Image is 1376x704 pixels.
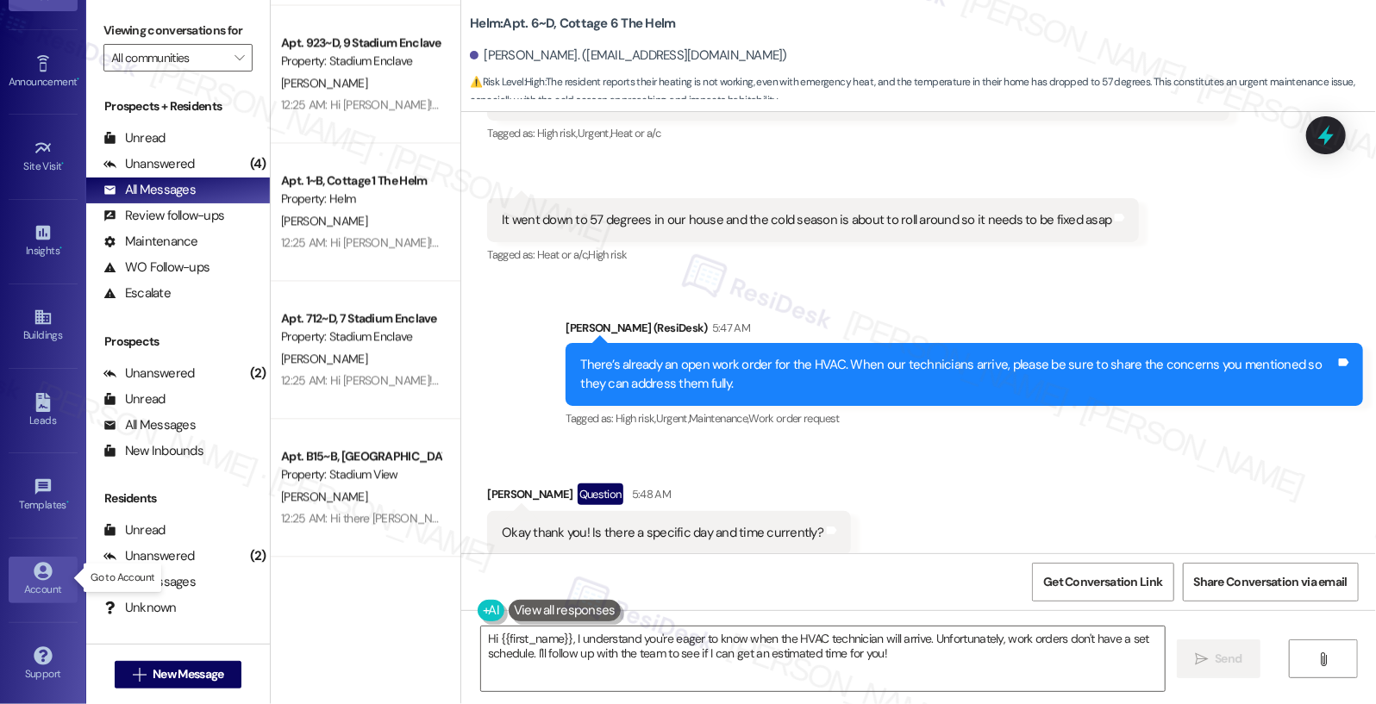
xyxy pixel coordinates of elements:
div: Unanswered [103,547,195,565]
span: Maintenance , [689,411,748,426]
div: Prospects + Residents [86,97,270,115]
div: [PERSON_NAME] (ResiDesk) [566,319,1363,343]
a: Account [9,557,78,603]
span: [PERSON_NAME] [281,351,367,366]
span: High risk , [616,411,656,426]
div: Unanswered [103,155,195,173]
div: Residents [86,489,270,508]
div: Property: Stadium Enclave [281,327,441,346]
span: Get Conversation Link [1043,573,1162,591]
label: Viewing conversations for [103,17,253,44]
a: Site Visit • [9,134,78,180]
a: Templates • [9,472,78,519]
i:  [133,668,146,682]
span: Urgent , [578,126,610,140]
div: (2) [246,543,271,570]
a: Insights • [9,218,78,265]
div: Escalate [103,284,171,302]
div: 12:25 AM: Hi [PERSON_NAME]! I'm checking in on your latest work order (air is set to 72 yet unit ... [281,372,1246,388]
span: • [66,496,69,508]
span: Heat or a/c [610,126,660,140]
textarea: Hi {{first_name}}, I understand you're eager to know when the HVAC technician will arrive. Unfort... [481,626,1166,691]
span: Urgent , [656,411,689,426]
span: • [59,242,62,254]
div: Unknown [103,599,177,617]
a: Buildings [9,302,78,349]
p: Go to Account [91,570,154,585]
div: WO Follow-ups [103,259,210,277]
div: Unanswered [103,364,195,383]
div: (4) [246,151,271,178]
a: Leads [9,388,78,434]
div: Prospects [86,333,270,351]
div: Property: Helm [281,190,441,208]
div: Question [578,483,623,505]
span: Heat or a/c , [537,247,588,262]
div: Okay thank you! Is there a specific day and time currently? [502,524,823,542]
b: Helm: Apt. 6~D, Cottage 6 The Helm [470,15,675,33]
div: Apt. B15~B, [GEOGRAPHIC_DATA] [281,447,441,465]
div: Tagged as: [487,242,1139,267]
div: Apt. 712~D, 7 Stadium Enclave [281,309,441,327]
div: Review follow-ups [103,207,224,225]
div: Tagged as: [566,406,1363,431]
div: [PERSON_NAME] [487,483,851,511]
div: 12:25 AM: Hi there [PERSON_NAME]! I just wanted to check in and ask if you are happy with your ho... [281,510,980,526]
a: Support [9,641,78,688]
span: [PERSON_NAME] [281,213,367,228]
div: Property: Stadium Enclave [281,52,441,70]
span: • [77,73,79,85]
div: Unread [103,521,166,539]
strong: ⚠️ Risk Level: High [470,75,544,89]
div: Apt. 1~B, Cottage 1 The Helm [281,171,441,190]
span: : The resident reports their heating is not working, even with emergency heat, and the temperatur... [470,73,1376,110]
div: All Messages [103,181,196,199]
span: Work order request [748,411,839,426]
button: Share Conversation via email [1183,563,1359,601]
button: Get Conversation Link [1032,563,1173,601]
div: Unread [103,390,166,408]
span: [PERSON_NAME] [281,489,367,504]
i:  [235,51,244,65]
div: Property: Stadium View [281,465,441,483]
div: Unread [103,129,166,147]
div: (2) [246,360,271,387]
i:  [1317,652,1329,666]
button: Send [1177,639,1260,678]
span: Send [1215,650,1242,668]
span: • [62,158,65,170]
div: New Inbounds [103,442,203,460]
div: 5:47 AM [708,319,750,337]
div: Maintenance [103,233,198,251]
span: Share Conversation via email [1194,573,1348,591]
div: Tagged as: [487,121,1229,146]
div: There’s already an open work order for the HVAC. When our technicians arrive, please be sure to s... [580,356,1335,393]
span: High risk [588,247,627,262]
div: It went down to 57 degrees in our house and the cold season is about to roll around so it needs t... [502,211,1111,229]
span: New Message [153,665,223,683]
span: [PERSON_NAME] [281,75,367,90]
span: High risk , [537,126,578,140]
button: New Message [115,661,242,688]
div: [PERSON_NAME]. ([EMAIL_ADDRESS][DOMAIN_NAME]) [470,47,787,65]
div: 12:25 AM: Hi [PERSON_NAME]! I'm checking in on your latest work order (This Make Ready has no Sub... [281,97,1284,112]
input: All communities [111,44,225,72]
div: All Messages [103,416,196,434]
div: Apt. 923~D, 9 Stadium Enclave [281,34,441,52]
i:  [1195,652,1208,666]
div: 5:48 AM [628,485,671,503]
